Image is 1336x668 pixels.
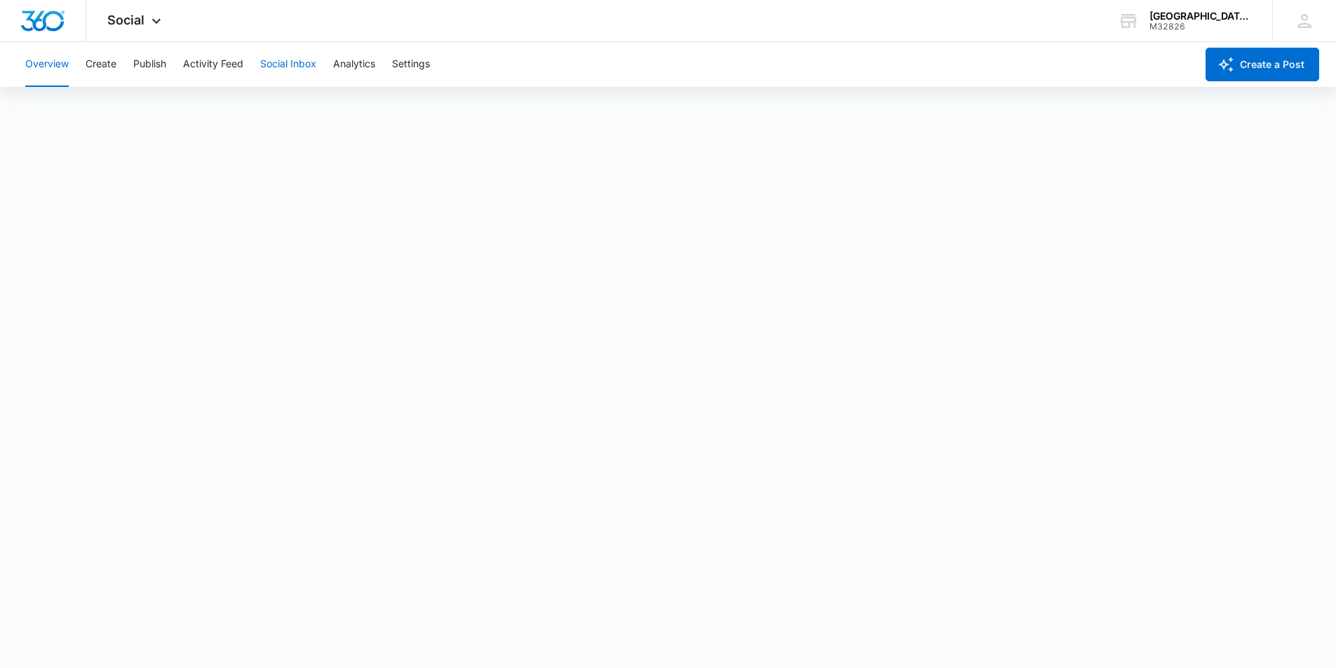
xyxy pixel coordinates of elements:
button: Analytics [333,42,375,87]
button: Create [86,42,116,87]
div: account name [1149,11,1252,22]
button: Activity Feed [183,42,243,87]
button: Overview [25,42,69,87]
button: Create a Post [1206,48,1319,81]
button: Publish [133,42,166,87]
span: Social [107,13,144,27]
button: Settings [392,42,430,87]
button: Social Inbox [260,42,316,87]
div: account id [1149,22,1252,32]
